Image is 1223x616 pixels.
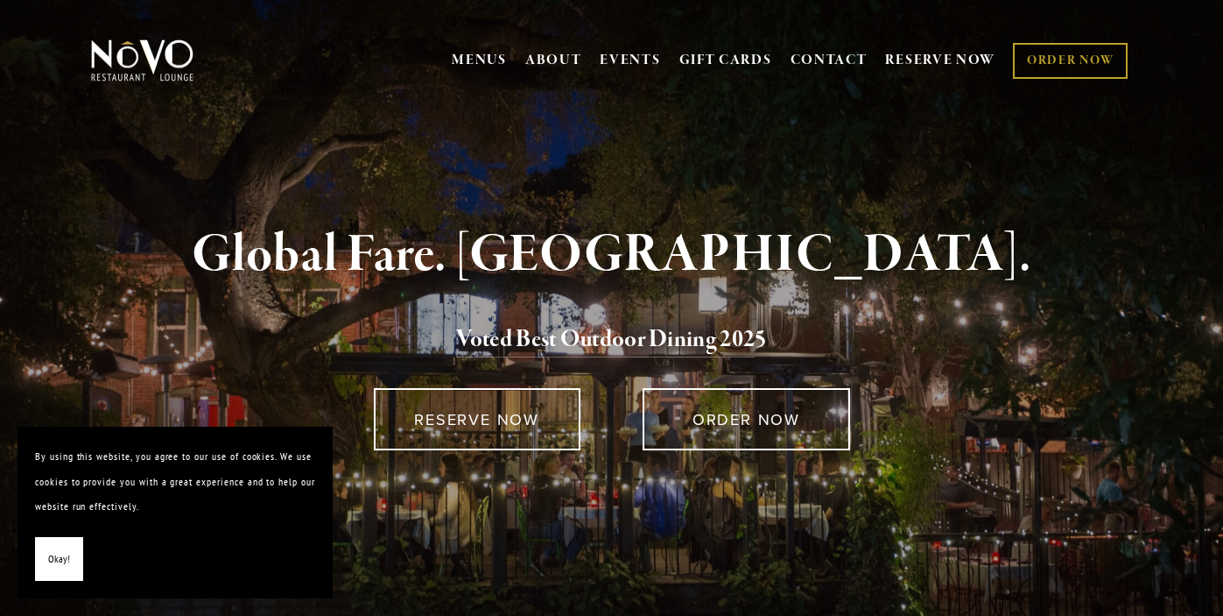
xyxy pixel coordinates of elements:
span: Okay! [48,547,70,572]
a: RESERVE NOW [374,388,580,450]
a: GIFT CARDS [679,44,772,77]
p: By using this website, you agree to our use of cookies. We use cookies to provide you with a grea... [35,444,315,520]
a: RESERVE NOW [885,44,995,77]
section: Cookie banner [18,427,333,598]
a: MENUS [452,52,507,69]
a: EVENTS [600,52,660,69]
strong: Global Fare. [GEOGRAPHIC_DATA]. [192,222,1031,288]
a: ORDER NOW [1013,43,1128,79]
a: ORDER NOW [643,388,849,450]
button: Okay! [35,537,83,582]
img: Novo Restaurant &amp; Lounge [88,39,197,82]
h2: 5 [119,322,1104,358]
a: CONTACT [791,44,868,77]
a: ABOUT [525,52,582,69]
a: Voted Best Outdoor Dining 202 [456,324,755,358]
